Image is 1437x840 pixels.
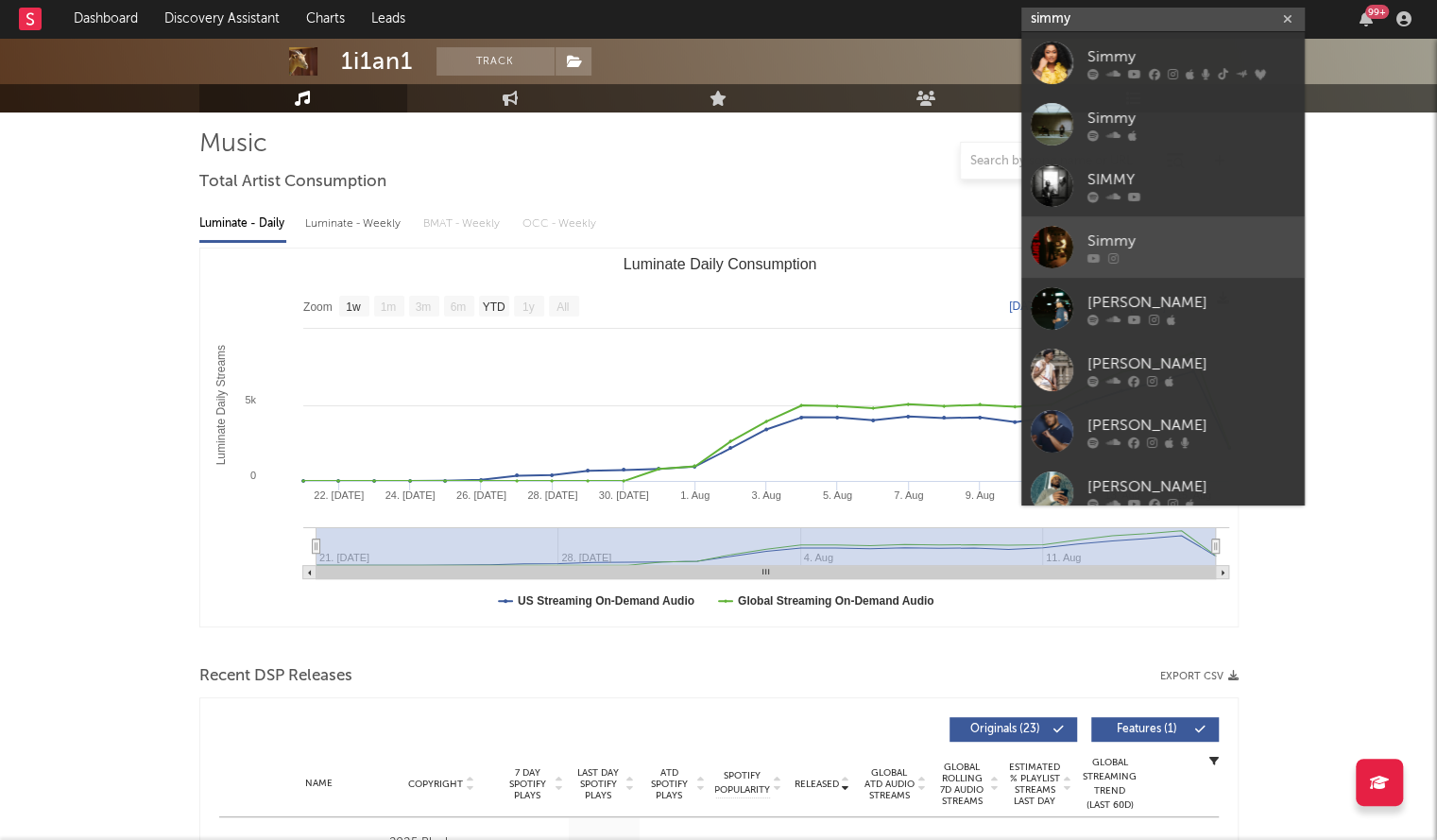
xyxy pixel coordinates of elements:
span: ATD Spotify Plays [644,767,694,801]
button: 99+ [1360,11,1373,26]
button: Features(1) [1091,717,1219,742]
text: 5. Aug [822,489,851,501]
text: 7. Aug [894,489,923,501]
a: [PERSON_NAME] [1021,278,1305,339]
span: Global Rolling 7D Audio Streams [936,762,988,807]
div: [PERSON_NAME] [1087,414,1295,437]
span: Last Day Spotify Plays [573,767,624,801]
span: Features ( 1 ) [1103,724,1190,735]
text: 26. [DATE] [455,489,505,501]
div: [PERSON_NAME] [1087,352,1295,375]
text: Global Streaming On-Demand Audio [737,594,933,608]
text: 9. Aug [965,489,994,501]
text: 1m [380,300,396,314]
text: [DATE] [1009,300,1045,313]
span: Originals ( 23 ) [962,724,1049,735]
button: Track [436,47,555,76]
div: 99 + [1365,5,1389,19]
button: Originals(23) [949,717,1077,742]
a: Simmy [1021,216,1305,278]
input: Search for artists [1021,8,1305,31]
text: 1y [522,300,534,314]
a: [PERSON_NAME] [1021,462,1305,523]
a: [PERSON_NAME] [1021,339,1305,401]
text: 0 [249,470,255,481]
div: [PERSON_NAME] [1087,475,1295,498]
text: Luminate Daily Consumption [623,256,816,272]
div: Simmy [1087,230,1295,252]
span: Released [795,779,839,790]
span: Music [199,133,267,156]
text: 5k [245,394,256,405]
text: 1. Aug [680,489,710,501]
text: 3m [415,300,431,314]
div: Global Streaming Trend (Last 60D) [1082,756,1138,813]
span: Total Artist Consumption [199,171,386,194]
text: 22. [DATE] [314,489,364,501]
a: Simmy [1021,94,1305,155]
text: 28. [DATE] [527,489,577,501]
text: 30. [DATE] [598,489,648,501]
div: SIMMY [1087,168,1295,191]
text: Zoom [303,300,333,314]
text: 24. [DATE] [385,489,435,501]
text: All [556,300,569,314]
div: Name [257,777,381,791]
span: Copyright [408,779,463,790]
span: Recent DSP Releases [199,665,352,688]
text: 6m [450,300,466,314]
div: 1i1an1 [341,47,413,76]
text: Luminate Daily Streams [214,345,227,465]
button: Export CSV [1160,671,1239,682]
div: Luminate - Daily [199,208,286,240]
text: US Streaming On-Demand Audio [518,594,694,608]
span: Spotify Popularity [714,769,770,797]
text: 3. Aug [751,489,780,501]
div: Simmy [1087,107,1295,129]
div: [PERSON_NAME] [1087,291,1295,314]
span: Global ATD Audio Streams [864,767,915,801]
span: 7 Day Spotify Plays [503,767,553,801]
text: YTD [482,300,505,314]
a: [PERSON_NAME] [1021,401,1305,462]
div: Luminate - Weekly [305,208,404,240]
a: Simmy [1021,32,1305,94]
svg: Luminate Daily Consumption [200,249,1239,626]
span: Estimated % Playlist Streams Last Day [1009,762,1061,807]
div: Simmy [1087,45,1295,68]
text: 1w [346,300,361,314]
input: Search by song name or URL [961,154,1160,169]
a: SIMMY [1021,155,1305,216]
